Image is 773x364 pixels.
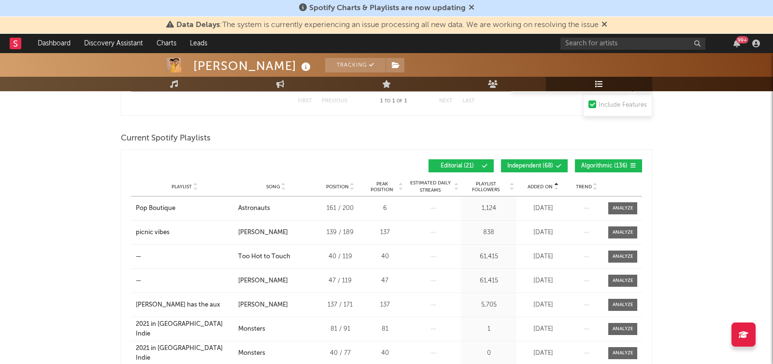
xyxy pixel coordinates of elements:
div: 0 [463,349,514,358]
div: 40 / 77 [318,349,362,358]
div: 47 / 119 [318,276,362,286]
div: Monsters [238,324,265,334]
span: of [397,99,402,103]
span: Song [266,184,280,190]
span: Added On [528,184,553,190]
div: [DATE] [519,252,567,262]
span: Position [326,184,349,190]
span: Dismiss [469,4,474,12]
span: Current Spotify Playlists [121,133,211,144]
div: 1 1 1 [367,96,420,107]
span: Peak Position [367,181,397,193]
a: picnic vibes [136,228,233,238]
div: 81 [367,324,403,334]
div: 1 [463,324,514,334]
button: Previous [322,98,347,104]
div: [PERSON_NAME] [238,276,288,286]
a: Dashboard [31,34,77,53]
button: Independent(68) [501,159,568,172]
div: 161 / 200 [318,204,362,213]
button: 99+ [733,40,740,47]
div: 137 / 171 [318,300,362,310]
button: Editorial(21) [429,159,494,172]
span: Spotify Charts & Playlists are now updating [309,4,466,12]
span: Algorithmic ( 136 ) [581,163,628,169]
div: 40 / 119 [318,252,362,262]
a: 2021 in [GEOGRAPHIC_DATA] Indie [136,320,233,338]
div: 6 [367,204,403,213]
span: : The system is currently experiencing an issue processing all new data. We are working on resolv... [176,21,599,29]
div: 139 / 189 [318,228,362,238]
div: Astronauts [238,204,270,213]
span: Independent ( 68 ) [507,163,553,169]
div: — [136,276,141,286]
span: Editorial ( 21 ) [435,163,479,169]
button: Algorithmic(136) [575,159,642,172]
div: 838 [463,228,514,238]
a: Leads [183,34,214,53]
span: Trend [576,184,592,190]
div: 137 [367,228,403,238]
button: First [298,98,312,104]
a: Charts [150,34,183,53]
span: Data Delays [176,21,220,29]
div: [DATE] [519,276,567,286]
div: [DATE] [519,228,567,238]
span: Dismiss [601,21,607,29]
a: 2021 in [GEOGRAPHIC_DATA] Indie [136,344,233,363]
input: Search for artists [560,38,705,50]
div: 61,415 [463,276,514,286]
div: picnic vibes [136,228,170,238]
span: to [385,99,390,103]
div: [PERSON_NAME] [238,300,288,310]
div: 40 [367,349,403,358]
div: [PERSON_NAME] [193,58,313,74]
div: Too Hot to Touch [238,252,290,262]
div: 5,705 [463,300,514,310]
div: 61,415 [463,252,514,262]
button: Tracking [325,58,386,72]
div: Include Features [599,99,647,111]
div: [DATE] [519,300,567,310]
span: Playlist [172,184,192,190]
div: [DATE] [519,204,567,213]
a: [PERSON_NAME] has the aux [136,300,233,310]
div: 1,124 [463,204,514,213]
div: [PERSON_NAME] [238,228,288,238]
a: Pop Boutique [136,204,233,213]
div: [DATE] [519,324,567,334]
div: 47 [367,276,403,286]
div: 81 / 91 [318,324,362,334]
div: 99 + [736,36,748,43]
a: — [136,252,233,262]
div: 137 [367,300,403,310]
div: Monsters [238,349,265,358]
div: Pop Boutique [136,204,175,213]
div: [DATE] [519,349,567,358]
div: 40 [367,252,403,262]
div: — [136,252,141,262]
span: Playlist Followers [463,181,508,193]
a: Discovery Assistant [77,34,150,53]
span: Estimated Daily Streams [408,180,453,194]
button: Next [439,98,453,104]
a: — [136,276,233,286]
div: [PERSON_NAME] has the aux [136,300,220,310]
button: Last [462,98,475,104]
